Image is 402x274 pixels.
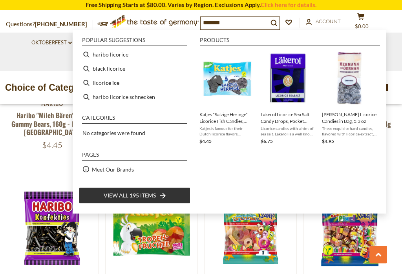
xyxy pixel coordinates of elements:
[79,162,190,176] li: Meet Our Brands
[106,78,119,87] b: ce ice
[200,37,380,46] li: Products
[319,47,380,148] li: Hermann Bavarian Licorice Candies in Bag, 5.3 oz
[79,76,190,90] li: licorice ice
[355,23,369,29] span: $0.00
[11,110,93,137] a: Haribo "Milch Bären" Milk Gummy Bears, 160g - Made in [GEOGRAPHIC_DATA]
[316,18,341,24] span: Account
[79,62,190,76] li: black licorice
[82,115,187,124] li: Categories
[349,13,373,33] button: $0.00
[322,51,377,145] a: Hermann Licorice Candy[PERSON_NAME] Licorice Candies in Bag, 5.3 ozThese exquisite hard candies, ...
[322,138,334,144] span: $4.95
[304,182,396,274] img: Haribo Raimbow Pixel Sour Gummies- made in Germany, 160g
[205,182,296,274] img: Haribo "Sauerbrenner" Sour Gummy Candies 160g
[261,51,316,145] a: Lakerol Licorice Sea Salt Candy Drops, Pocket Pack, 2.64ozLicorice candies with a hint of sea sal...
[82,37,187,46] li: Popular suggestions
[35,20,87,27] a: [PHONE_NUMBER]
[82,152,187,161] li: Pages
[199,126,254,137] span: Katjes is famous for their Dutch licorice flavors, including these tasty salted black licorice pi...
[31,38,72,47] a: Oktoberfest
[199,111,254,124] span: Katjes "Salzige Heringe" Licorice Fish Candies, 175g - Made In [GEOGRAPHIC_DATA]
[199,51,254,145] a: Katje "Salzige Heringe" Salted Black LicoriceKatjes "Salzige Heringe" Licorice Fish Candies, 175g...
[306,17,341,26] a: Account
[199,138,212,144] span: $4.45
[322,111,377,124] span: [PERSON_NAME] Licorice Candies in Bag, 5.3 oz
[79,90,190,104] li: haribo licorice schnecken
[104,191,156,200] span: View all 195 items
[322,51,377,106] img: Hermann Licorice Candy
[79,187,190,204] li: View all 195 items
[196,47,258,148] li: Katjes "Salzige Heringe" Licorice Fish Candies, 175g - Made In Germany
[6,19,93,29] p: Questions?
[92,165,134,174] a: Meet Our Brands
[79,47,190,62] li: haribo licorice
[322,126,377,137] span: These exquisite hard candies, flavored with licorice extract, are rich in taste, with a smooth te...
[258,47,319,148] li: Lakerol Licorice Sea Salt Candy Drops, Pocket Pack, 2.64oz
[199,51,254,106] img: Katje "Salzige Heringe" Salted Black Licorice
[6,182,98,274] img: Haribo "Konfekties" Candy Coated Licorice Assortment 160g - Made in Germany
[261,1,316,8] a: Click here for details.
[73,30,386,214] div: Instant Search Results
[261,111,316,124] span: Lakerol Licorice Sea Salt Candy Drops, Pocket Pack, 2.64oz
[106,182,197,274] img: Katjes "Tropenfruechte" Tropical Flavors Gummies, 175g
[261,126,316,137] span: Licorice candies with a hint of sea salt. Läkerol is a well known Swedish brand for full-flavored...
[42,140,62,150] span: $4.45
[261,138,273,144] span: $6.75
[82,130,145,136] span: No categories were found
